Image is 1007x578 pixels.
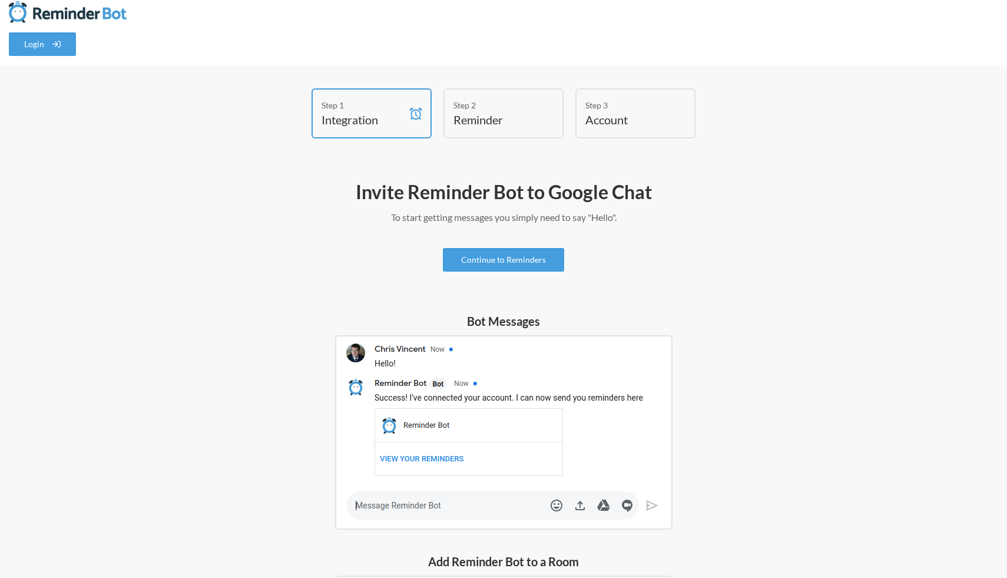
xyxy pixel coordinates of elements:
h2: Invite Reminder Bot to Google Chat [162,180,845,204]
a: Continue to Reminders [443,248,564,272]
h4: Account [585,111,668,128]
h5: Bot Messages [335,313,673,329]
p: To start getting messages you simply need to say "Hello". [162,210,845,224]
h4: Integration [322,111,404,128]
a: Login [9,32,76,56]
h5: Add Reminder Bot to a Room [336,553,671,570]
h4: Reminder [453,111,536,128]
div: Step 2 [453,99,536,111]
div: Step 3 [585,99,668,111]
div: Step 1 [322,99,404,111]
